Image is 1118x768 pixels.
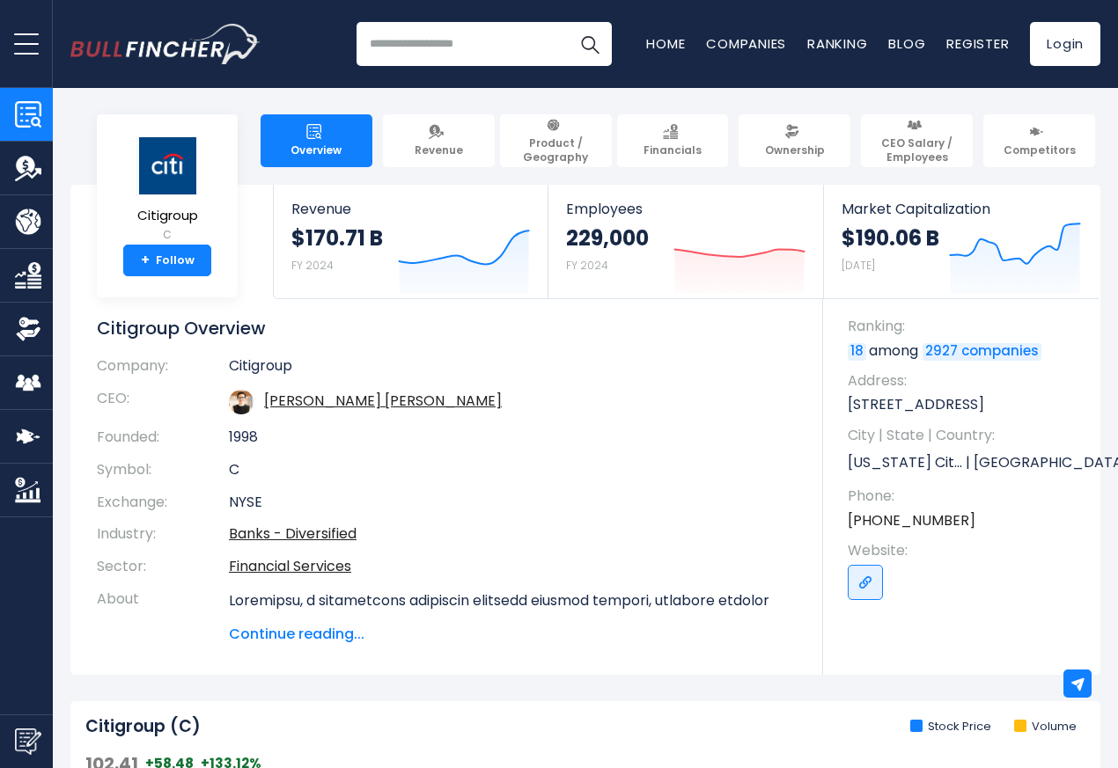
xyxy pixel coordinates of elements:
span: Competitors [1004,143,1076,157]
span: Ownership [765,143,825,157]
a: Go to homepage [70,24,260,64]
h2: Citigroup (C) [85,716,201,738]
small: C [136,227,198,243]
span: Employees [566,201,805,217]
a: Financial Services [229,556,351,576]
span: Product / Geography [508,136,604,164]
p: [STREET_ADDRESS] [848,395,1083,414]
p: among [848,341,1083,361]
a: 2927 companies [923,343,1041,361]
h1: Citigroup Overview [97,317,797,340]
a: Ranking [807,34,867,53]
small: [DATE] [842,258,875,273]
span: Address: [848,371,1083,391]
a: Companies [706,34,786,53]
a: Banks - Diversified [229,523,357,544]
a: Market Capitalization $190.06 B [DATE] [824,185,1099,298]
strong: $190.06 B [842,224,939,252]
span: Citigroup [136,208,198,223]
th: Company: [97,357,229,383]
a: [PHONE_NUMBER] [848,511,975,530]
img: Ownership [15,316,41,342]
td: C [229,454,797,486]
span: Ranking: [848,317,1083,336]
th: About [97,583,229,645]
a: +Follow [123,245,211,276]
td: Citigroup [229,357,797,383]
li: Stock Price [910,720,991,735]
a: Blog [888,34,925,53]
a: Employees 229,000 FY 2024 [548,185,822,298]
span: Overview [291,143,342,157]
span: Continue reading... [229,624,797,645]
span: CEO Salary / Employees [869,136,965,164]
a: ceo [264,391,502,411]
span: Website: [848,541,1083,560]
strong: + [141,252,150,268]
a: Go to link [848,565,883,600]
span: Revenue [415,143,463,157]
a: Home [646,34,685,53]
span: Revenue [291,201,530,217]
th: Industry: [97,518,229,551]
a: Product / Geography [500,114,612,167]
strong: 229,000 [566,224,649,252]
td: NYSE [229,486,797,519]
a: Login [1030,22,1100,66]
a: 18 [848,343,866,361]
span: City | State | Country: [848,426,1083,445]
img: Bullfincher logo [70,24,261,64]
th: Founded: [97,421,229,454]
a: Revenue $170.71 B FY 2024 [274,185,548,298]
li: Volume [1014,720,1077,735]
a: Register [946,34,1009,53]
small: FY 2024 [566,258,608,273]
a: Competitors [983,114,1095,167]
a: Citigroup C [136,135,199,245]
th: Exchange: [97,486,229,519]
a: CEO Salary / Employees [861,114,973,167]
a: Ownership [739,114,850,167]
small: FY 2024 [291,258,334,273]
span: Phone: [848,486,1083,506]
th: Symbol: [97,454,229,486]
span: Market Capitalization [842,201,1081,217]
strong: $170.71 B [291,224,383,252]
p: [US_STATE] Cit... | [GEOGRAPHIC_DATA] | US [848,450,1083,476]
th: CEO: [97,383,229,421]
th: Sector: [97,551,229,583]
button: Search [568,22,612,66]
a: Financials [617,114,729,167]
a: Revenue [383,114,495,167]
img: jane-fraser.jpg [229,390,254,414]
a: Overview [261,114,372,167]
td: 1998 [229,421,797,454]
span: Financials [644,143,702,157]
